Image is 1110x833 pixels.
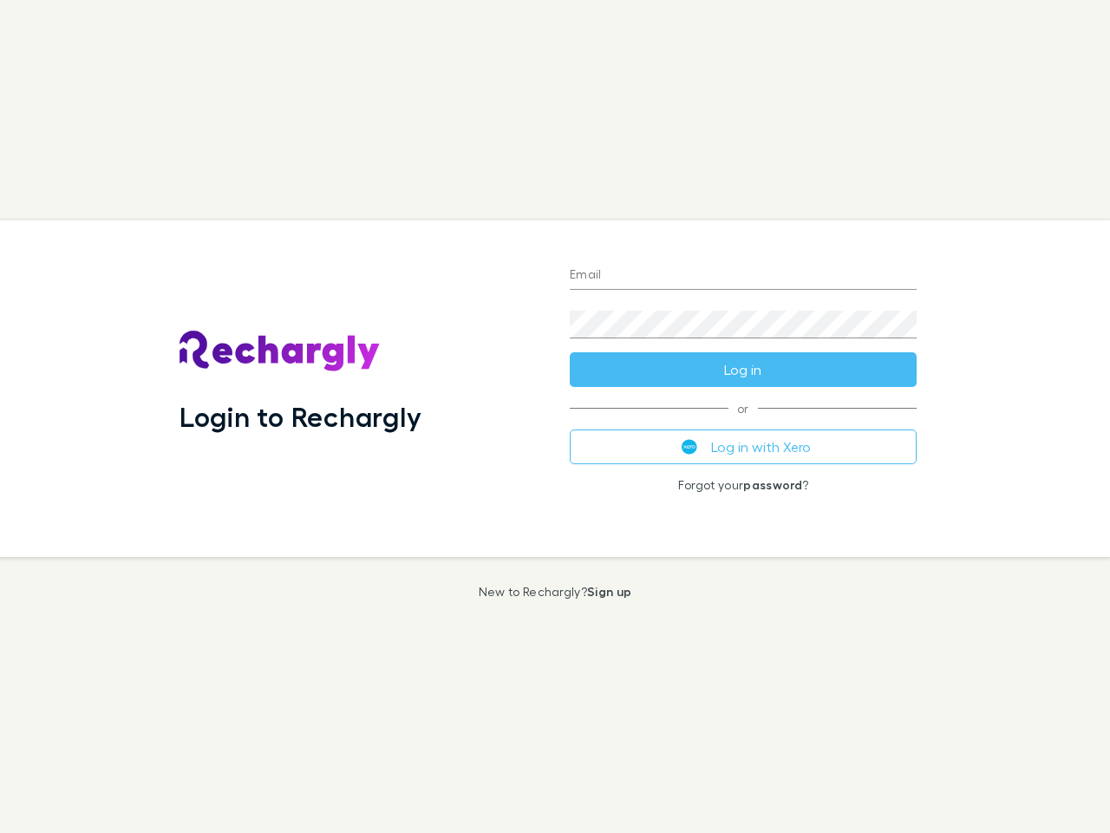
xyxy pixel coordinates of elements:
img: Rechargly's Logo [180,331,381,372]
p: New to Rechargly? [479,585,632,599]
button: Log in [570,352,917,387]
img: Xero's logo [682,439,697,455]
button: Log in with Xero [570,430,917,464]
p: Forgot your ? [570,478,917,492]
h1: Login to Rechargly [180,400,421,433]
a: password [743,477,802,492]
a: Sign up [587,584,631,599]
